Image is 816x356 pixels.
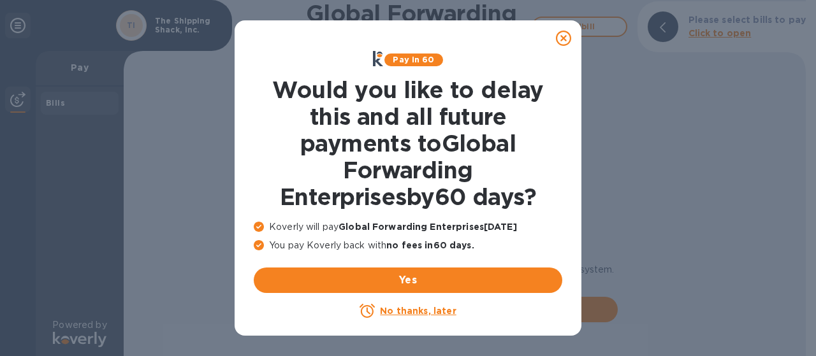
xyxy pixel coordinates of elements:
[264,273,552,288] span: Yes
[386,240,474,250] b: no fees in 60 days .
[380,306,456,316] u: No thanks, later
[393,55,434,64] b: Pay in 60
[339,222,517,232] b: Global Forwarding Enterprises [DATE]
[254,76,562,210] h1: Would you like to delay this and all future payments to Global Forwarding Enterprises by 60 days ?
[254,239,562,252] p: You pay Koverly back with
[254,220,562,234] p: Koverly will pay
[254,267,562,293] button: Yes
